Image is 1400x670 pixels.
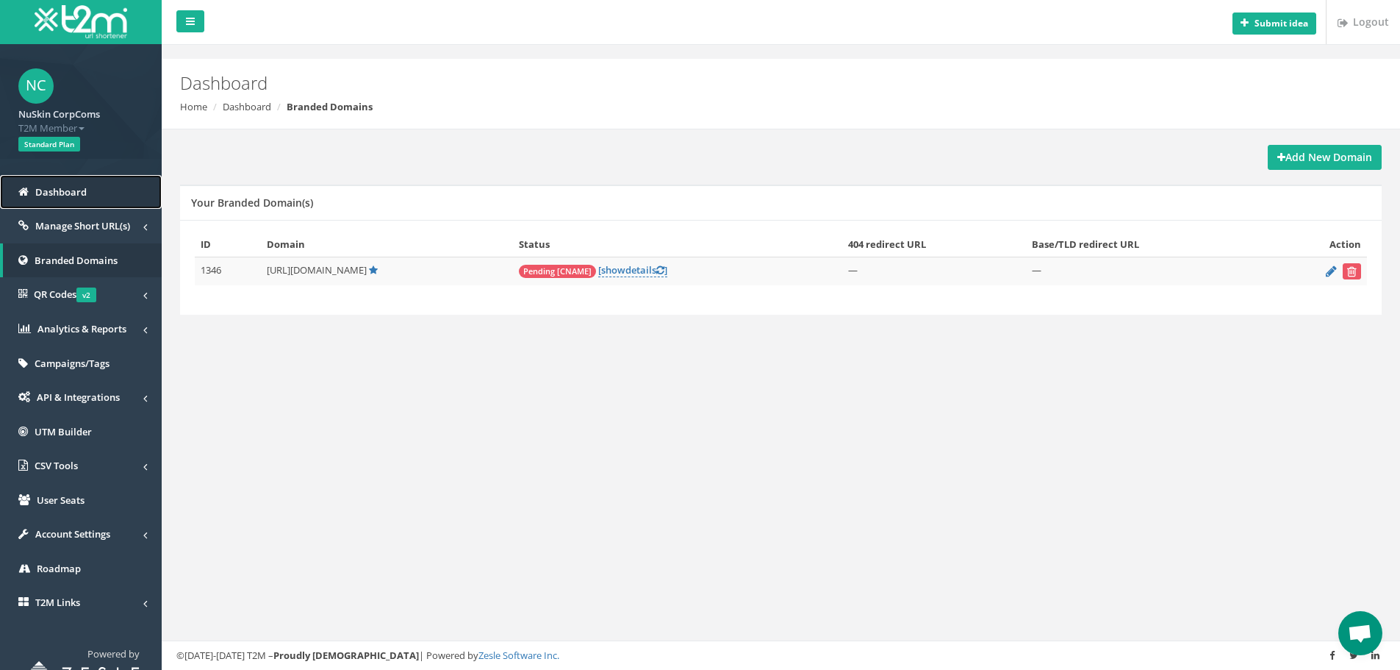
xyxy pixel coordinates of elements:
[267,263,367,277] span: [URL][DOMAIN_NAME]
[37,322,126,335] span: Analytics & Reports
[369,263,378,277] a: Default
[35,254,118,267] span: Branded Domains
[18,68,54,104] span: NC
[18,104,143,135] a: NuSkin CorpComs T2M Member
[513,232,842,257] th: Status
[18,107,100,121] strong: NuSkin CorpComs
[273,649,419,662] strong: Proudly [DEMOGRAPHIC_DATA]
[601,263,625,277] span: show
[18,121,143,135] span: T2M Member
[478,649,559,662] a: Zesle Software Inc.
[35,425,92,438] span: UTM Builder
[35,357,110,370] span: Campaigns/Tags
[18,137,80,152] span: Standard Plan
[35,527,110,541] span: Account Settings
[519,265,596,278] span: Pending [CNAME]
[180,100,207,113] a: Home
[35,596,80,609] span: T2M Links
[1254,17,1308,29] b: Submit idea
[1338,611,1382,655] a: Open chat
[37,562,81,575] span: Roadmap
[1271,232,1367,257] th: Action
[1026,232,1271,257] th: Base/TLD redirect URL
[1026,257,1271,286] td: —
[35,185,87,199] span: Dashboard
[287,100,373,113] strong: Branded Domains
[195,257,261,286] td: 1346
[35,5,127,38] img: T2M
[842,232,1026,257] th: 404 redirect URL
[261,232,513,257] th: Domain
[180,74,1178,93] h2: Dashboard
[598,263,667,277] a: [showdetails]
[191,197,313,208] h5: Your Branded Domain(s)
[1277,150,1372,164] strong: Add New Domain
[35,459,78,472] span: CSV Tools
[35,219,130,232] span: Manage Short URL(s)
[842,257,1026,286] td: —
[37,493,85,507] span: User Seats
[195,232,261,257] th: ID
[1232,13,1316,35] button: Submit idea
[87,647,140,660] span: Powered by
[76,288,96,302] span: v2
[34,288,96,301] span: QR Codes
[1268,145,1382,170] a: Add New Domain
[223,100,271,113] a: Dashboard
[176,649,1385,663] div: ©[DATE]-[DATE] T2M – | Powered by
[37,391,120,404] span: API & Integrations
